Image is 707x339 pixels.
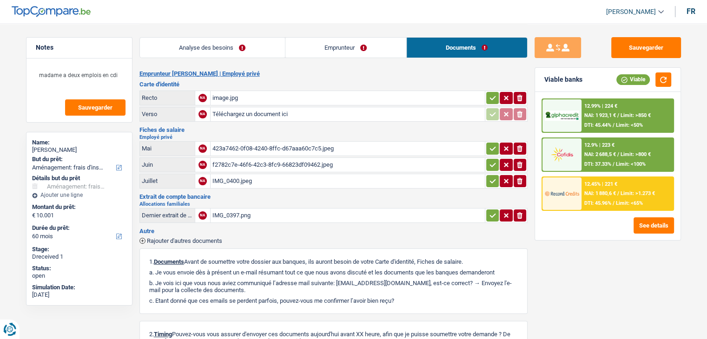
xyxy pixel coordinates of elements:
[616,122,643,128] span: Limit: <50%
[198,161,207,169] div: NA
[617,112,619,118] span: /
[198,144,207,153] div: NA
[584,200,611,206] span: DTI: 45.96%
[154,331,172,338] span: Timing
[142,212,193,219] div: Dernier extrait de compte pour vos allocations familiales
[12,6,91,17] img: TopCompare Logo
[212,174,483,188] div: IMG_0400.jpeg
[32,272,126,280] div: open
[32,192,126,198] div: Ajouter une ligne
[407,38,527,58] a: Documents
[545,111,579,121] img: AlphaCredit
[584,181,617,187] div: 12.45% | 221 €
[32,203,125,211] label: Montant du prêt:
[687,7,695,16] div: fr
[616,74,650,85] div: Viable
[584,142,614,148] div: 12.9% | 223 €
[142,177,193,184] div: Juillet
[149,258,518,265] p: 1. Avant de soumettre votre dossier aux banques, ils auront besoin de votre Carte d'identité, Fic...
[198,110,207,118] div: NA
[32,175,126,182] div: Détails but du prêt
[621,151,651,157] span: Limit: >800 €
[78,104,112,111] span: Sauvegarder
[212,209,483,222] div: IMG_0397.png
[584,151,616,157] span: NAI: 2 688,5 €
[617,151,619,157] span: /
[621,190,655,196] span: Limit: >1.273 €
[212,91,483,105] div: image.jpg
[32,212,35,219] span: €
[285,38,406,58] a: Emprunteur
[611,37,681,58] button: Sauvegarder
[545,146,579,163] img: Cofidis
[198,211,207,220] div: NA
[584,161,611,167] span: DTI: 37.33%
[142,111,193,117] div: Verso
[634,217,674,234] button: See details
[621,112,651,118] span: Limit: >850 €
[142,145,193,152] div: Mai
[613,200,614,206] span: /
[140,38,285,58] a: Analyse des besoins
[32,291,126,299] div: [DATE]
[545,185,579,202] img: Record Credits
[149,269,518,276] p: a. Je vous envoie dès à présent un e-mail résumant tout ce que nous avons discuté et les doc...
[616,200,643,206] span: Limit: <65%
[139,238,222,244] button: Rajouter d'autres documents
[584,103,617,109] div: 12.99% | 224 €
[139,70,528,78] h2: Emprunteur [PERSON_NAME] | Employé privé
[32,139,126,146] div: Name:
[142,94,193,101] div: Recto
[32,253,126,261] div: Dreceived 1
[149,297,518,304] p: c. Etant donné que ces emails se perdent parfois, pouvez-vous me confirmer l’avoir bien reçu?
[139,81,528,87] h3: Carte d'identité
[212,142,483,156] div: 423a7462-0f08-4240-8ffc-d67aaa60c7c5.jpeg
[32,156,125,163] label: But du prêt:
[198,94,207,102] div: NA
[584,122,611,128] span: DTI: 45.44%
[616,161,646,167] span: Limit: <100%
[154,258,184,265] span: Documents
[599,4,664,20] a: [PERSON_NAME]
[139,135,528,140] h2: Employé privé
[32,284,126,291] div: Simulation Date:
[32,246,126,253] div: Stage:
[149,280,518,293] p: b. Je vois ici que vous nous aviez communiqué l’adresse mail suivante: [EMAIL_ADDRESS][DOMAIN_NA...
[613,161,614,167] span: /
[613,122,614,128] span: /
[32,265,126,272] div: Status:
[36,44,123,52] h5: Notes
[606,8,656,16] span: [PERSON_NAME]
[584,190,616,196] span: NAI: 1 880,6 €
[139,202,528,207] h2: Allocations familiales
[212,158,483,172] div: f2782c7e-46f6-42c3-8fc9-66823df09462.jpeg
[65,99,126,116] button: Sauvegarder
[139,228,528,234] h3: Autre
[544,76,582,84] div: Viable banks
[139,127,528,133] h3: Fiches de salaire
[32,224,125,232] label: Durée du prêt:
[142,161,193,168] div: Juin
[617,190,619,196] span: /
[584,112,616,118] span: NAI: 1 923,1 €
[32,146,126,154] div: [PERSON_NAME]
[147,238,222,244] span: Rajouter d'autres documents
[198,177,207,185] div: NA
[139,194,528,200] h3: Extrait de compte bancaire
